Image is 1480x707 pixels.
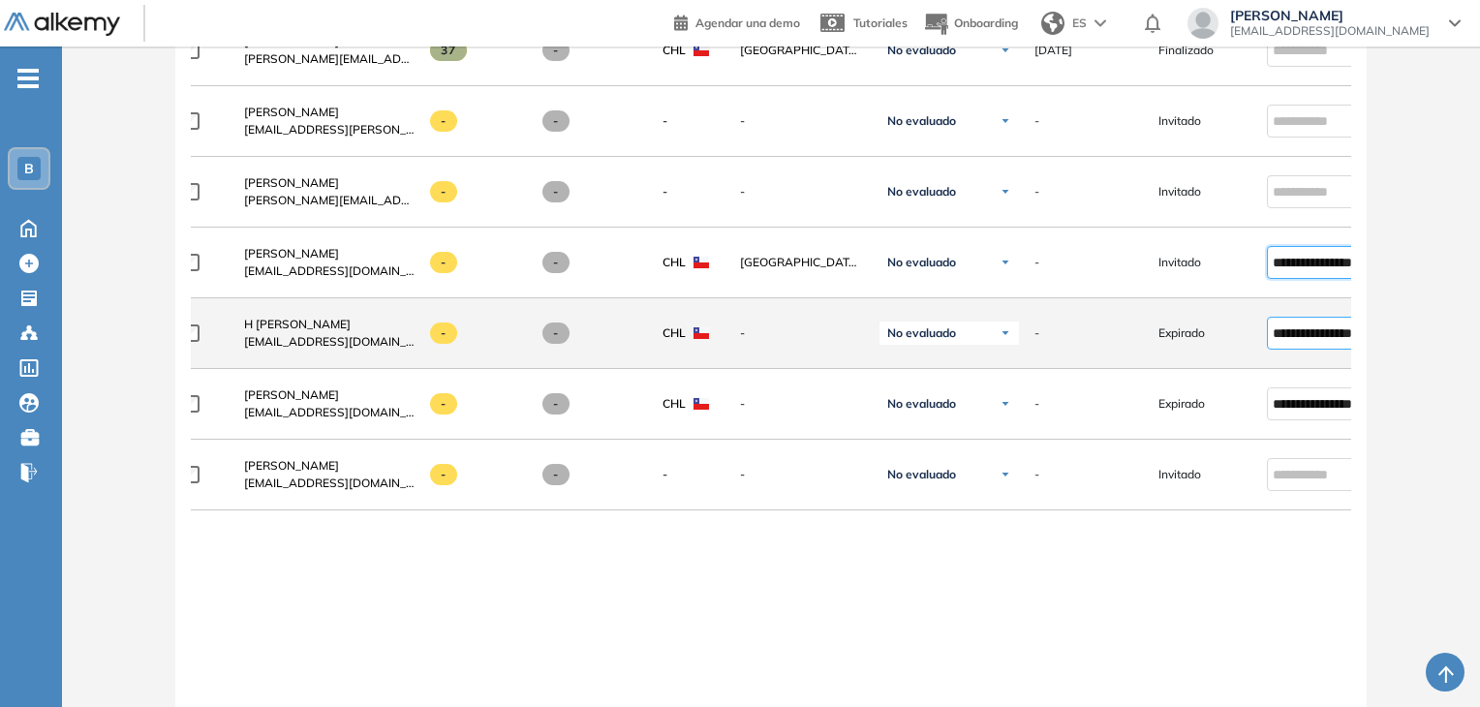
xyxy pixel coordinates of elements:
[853,15,908,30] span: Tutoriales
[1034,183,1039,200] span: -
[663,42,686,59] span: CHL
[430,252,458,273] span: -
[923,3,1018,45] button: Onboarding
[1158,42,1214,59] span: Finalizado
[1000,327,1011,339] img: Ícono de flecha
[430,464,458,485] span: -
[694,398,709,410] img: CHL
[1000,469,1011,480] img: Ícono de flecha
[1158,254,1201,271] span: Invitado
[694,257,709,268] img: CHL
[1158,183,1201,200] span: Invitado
[740,254,864,271] span: [GEOGRAPHIC_DATA][PERSON_NAME]
[1000,45,1011,56] img: Ícono de flecha
[887,325,956,341] span: No evaluado
[740,395,864,413] span: -
[430,393,458,415] span: -
[430,40,468,61] span: 37
[954,15,1018,30] span: Onboarding
[1383,614,1480,707] div: Widget de chat
[887,184,956,200] span: No evaluado
[244,317,351,331] span: H [PERSON_NAME]
[1034,395,1039,413] span: -
[1034,42,1072,59] span: [DATE]
[740,112,864,130] span: -
[24,161,34,176] span: B
[244,475,415,492] span: [EMAIL_ADDRESS][DOMAIN_NAME]
[1000,115,1011,127] img: Ícono de flecha
[663,254,686,271] span: CHL
[1383,614,1480,707] iframe: Chat Widget
[1158,112,1201,130] span: Invitado
[1034,324,1039,342] span: -
[244,457,415,475] a: [PERSON_NAME]
[430,110,458,132] span: -
[542,110,570,132] span: -
[674,10,800,33] a: Agendar una demo
[663,466,667,483] span: -
[244,316,415,333] a: H [PERSON_NAME]
[887,255,956,270] span: No evaluado
[663,183,667,200] span: -
[663,112,667,130] span: -
[244,386,415,404] a: [PERSON_NAME]
[542,393,570,415] span: -
[244,104,415,121] a: [PERSON_NAME]
[244,246,339,261] span: [PERSON_NAME]
[663,324,686,342] span: CHL
[1072,15,1087,32] span: ES
[244,50,415,68] span: [PERSON_NAME][EMAIL_ADDRESS][DOMAIN_NAME]
[1158,324,1205,342] span: Expirado
[1000,186,1011,198] img: Ícono de flecha
[1095,19,1106,27] img: arrow
[1034,112,1039,130] span: -
[887,467,956,482] span: No evaluado
[1034,466,1039,483] span: -
[887,43,956,58] span: No evaluado
[244,174,415,192] a: [PERSON_NAME]
[1230,8,1430,23] span: [PERSON_NAME]
[244,262,415,280] span: [EMAIL_ADDRESS][DOMAIN_NAME]
[695,15,800,30] span: Agendar una demo
[542,181,570,202] span: -
[244,34,339,48] span: [PERSON_NAME]
[244,121,415,138] span: [EMAIL_ADDRESS][PERSON_NAME][DOMAIN_NAME]
[740,324,864,342] span: -
[4,13,120,37] img: Logo
[244,387,339,402] span: [PERSON_NAME]
[542,40,570,61] span: -
[542,252,570,273] span: -
[244,333,415,351] span: [EMAIL_ADDRESS][DOMAIN_NAME]
[740,42,864,59] span: [GEOGRAPHIC_DATA][PERSON_NAME]
[694,45,709,56] img: CHL
[244,458,339,473] span: [PERSON_NAME]
[663,395,686,413] span: CHL
[1230,23,1430,39] span: [EMAIL_ADDRESS][DOMAIN_NAME]
[740,183,864,200] span: -
[694,327,709,339] img: CHL
[740,466,864,483] span: -
[244,245,415,262] a: [PERSON_NAME]
[244,192,415,209] span: [PERSON_NAME][EMAIL_ADDRESS][DOMAIN_NAME]
[1000,398,1011,410] img: Ícono de flecha
[887,113,956,129] span: No evaluado
[430,181,458,202] span: -
[542,323,570,344] span: -
[1158,466,1201,483] span: Invitado
[542,464,570,485] span: -
[887,396,956,412] span: No evaluado
[1034,254,1039,271] span: -
[1041,12,1064,35] img: world
[244,404,415,421] span: [EMAIL_ADDRESS][DOMAIN_NAME]
[1000,257,1011,268] img: Ícono de flecha
[17,77,39,80] i: -
[244,105,339,119] span: [PERSON_NAME]
[244,175,339,190] span: [PERSON_NAME]
[430,323,458,344] span: -
[1158,395,1205,413] span: Expirado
